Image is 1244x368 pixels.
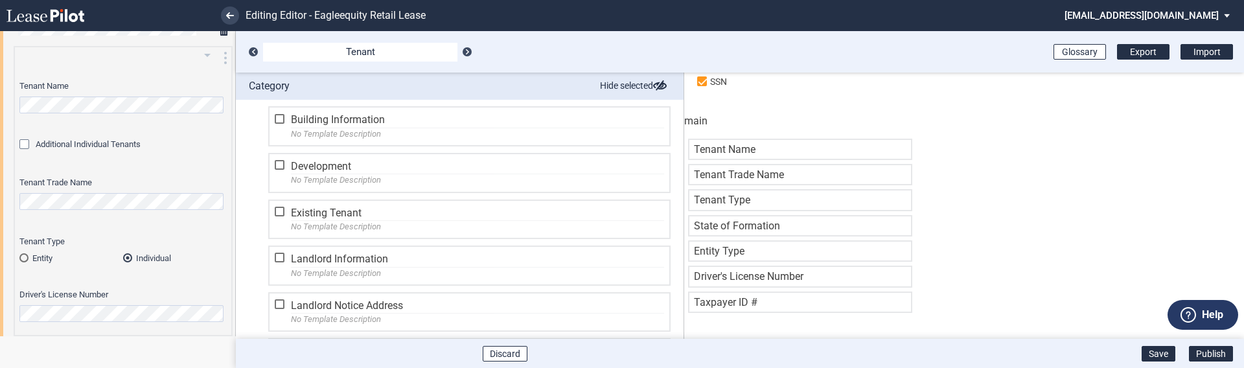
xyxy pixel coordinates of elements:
[1142,346,1175,362] button: Save
[19,290,108,299] span: lease.tenantInfo.ssn
[346,46,375,58] div: Tenant
[291,252,664,279] div: Landlord Information
[275,206,288,220] md-checkbox: Existing Tenant || "Editor Template"
[36,139,141,149] span: lease.hasAdditionalIndividualTenants
[688,139,912,160] div: Tenant Name
[1054,44,1106,60] a: Glossary
[275,159,288,174] md-checkbox: Development || "Editor Template"
[19,139,141,152] md-checkbox: Additional Individual Tenants
[136,253,171,263] span: lease.tenantInfo.type.individual
[200,47,215,63] button: Edit Template
[710,76,727,89] div: SSN
[1117,44,1169,60] button: Export
[483,346,527,362] button: Discard
[263,43,457,62] md-select: Category: Tenant
[268,246,671,286] div: Landlord Information || "Editor Template" Landlord InformationNo Template Description
[688,266,912,287] div: Driver's License Number
[275,299,288,313] md-checkbox: Landlord Notice Address || "Editor Template"
[688,215,912,236] div: State of Formation
[19,277,227,289] span: title.tenantInfo.ssn
[697,76,727,91] md-checkbox: SSN || "Template Config"
[291,174,664,186] div: No Template Description
[600,80,671,93] span: Hide selected
[688,292,912,313] div: Taxpayer ID #
[291,159,664,187] div: Development
[291,267,664,279] div: No Template Description
[291,206,664,233] div: Existing Tenant
[275,252,288,266] md-checkbox: Landlord Information || "Editor Template"
[19,236,65,246] span: lease.tenantInfo.type
[1193,47,1221,57] span: Import
[291,313,664,325] div: No Template Description
[268,200,671,240] div: Existing Tenant || "Editor Template" Existing TenantNo Template Description
[291,220,664,233] div: No Template Description
[688,189,912,211] div: Tenant Type
[291,113,664,140] div: Building Information
[268,106,671,146] div: Building Information || "Editor Template" Building InformationNo Template Description
[268,292,671,332] div: Landlord Notice Address || "Editor Template" Landlord Notice AddressNo Template Description
[32,253,52,263] span: lease.tenantInfo.type.entity
[211,52,227,67] md-icon: Move Template
[688,240,912,262] div: Entity Type
[1168,300,1238,330] button: Help
[123,252,227,264] md-radio-button: Individual
[268,153,671,193] div: Development || "Editor Template" DevelopmentNo Template Description
[684,114,1244,128] div: main
[291,299,664,326] div: Landlord Notice Address
[19,252,123,264] md-radio-button: Entity
[200,47,215,63] i: arrow_drop_down
[19,178,92,187] span: lease.tenantInfo.tradeName
[19,165,227,177] span: title.tenantInfo.tradeName
[19,81,69,91] span: lease.tenantInfo.name
[291,128,664,140] div: No Template Description
[19,126,227,139] span: title.hasAdditionalIndividualTenants
[1189,346,1233,362] button: Publish
[275,113,288,127] md-checkbox: Building Information || "Editor Template"
[1202,306,1223,323] label: Help
[236,73,684,100] div: Category
[19,67,227,80] span: title.tenantInfo.name
[688,164,912,185] div: Tenant Trade Name
[19,223,227,235] span: title.tenantInfo.type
